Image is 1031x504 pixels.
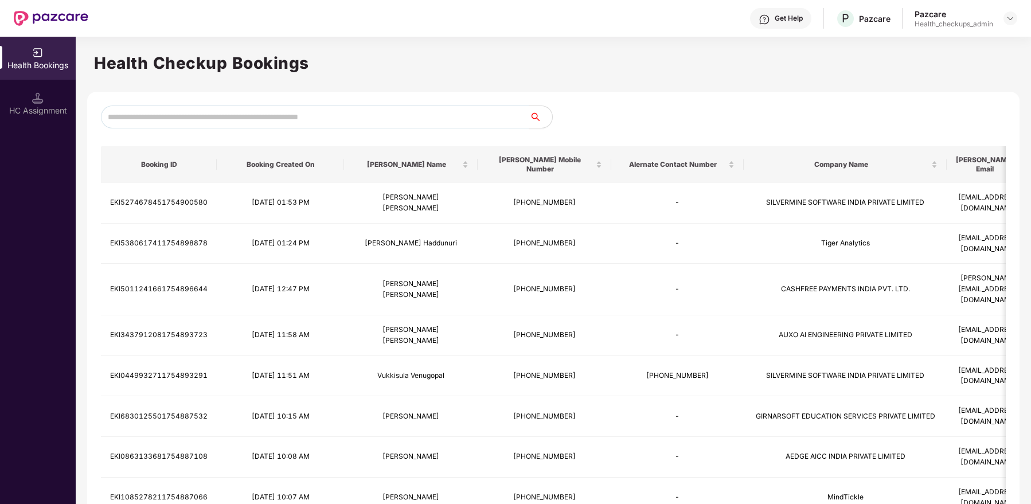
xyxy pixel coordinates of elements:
[32,47,44,58] img: svg+xml;base64,PHN2ZyB3aWR0aD0iMjAiIGhlaWdodD0iMjAiIHZpZXdCb3g9IjAgMCAyMCAyMCIgZmlsbD0ibm9uZSIgeG...
[344,356,478,397] td: Vukkisula Venugopal
[344,437,478,478] td: [PERSON_NAME]
[101,146,217,183] th: Booking ID
[529,112,552,122] span: search
[478,264,611,315] td: [PHONE_NUMBER]
[859,13,891,24] div: Pazcare
[611,356,744,397] td: [PHONE_NUMBER]
[744,146,947,183] th: Company Name
[744,183,947,224] td: SILVERMINE SOFTWARE INDIA PRIVATE LIMITED
[217,146,344,183] th: Booking Created On
[344,264,478,315] td: [PERSON_NAME] [PERSON_NAME]
[478,396,611,437] td: [PHONE_NUMBER]
[217,315,344,356] td: [DATE] 11:58 AM
[217,183,344,224] td: [DATE] 01:53 PM
[101,183,217,224] td: EKI5274678451754900580
[753,160,929,169] span: Company Name
[611,264,744,315] td: -
[620,160,727,169] span: Alernate Contact Number
[344,396,478,437] td: [PERSON_NAME]
[353,160,460,169] span: [PERSON_NAME] Name
[217,356,344,397] td: [DATE] 11:51 AM
[744,356,947,397] td: SILVERMINE SOFTWARE INDIA PRIVATE LIMITED
[478,224,611,264] td: [PHONE_NUMBER]
[344,315,478,356] td: [PERSON_NAME] [PERSON_NAME]
[344,224,478,264] td: [PERSON_NAME] Haddunuri
[915,9,993,19] div: Pazcare
[344,183,478,224] td: [PERSON_NAME] [PERSON_NAME]
[611,146,744,183] th: Alernate Contact Number
[14,11,88,26] img: New Pazcare Logo
[775,14,803,23] div: Get Help
[529,106,553,128] button: search
[94,50,1013,76] h1: Health Checkup Bookings
[478,315,611,356] td: [PHONE_NUMBER]
[101,315,217,356] td: EKI3437912081754893723
[217,224,344,264] td: [DATE] 01:24 PM
[744,437,947,478] td: AEDGE AICC INDIA PRIVATE LIMITED
[217,437,344,478] td: [DATE] 10:08 AM
[744,396,947,437] td: GIRNARSOFT EDUCATION SERVICES PRIVATE LIMITED
[1006,14,1015,23] img: svg+xml;base64,PHN2ZyBpZD0iRHJvcGRvd24tMzJ4MzIiIHhtbG5zPSJodHRwOi8vd3d3LnczLm9yZy8yMDAwL3N2ZyIgd2...
[101,264,217,315] td: EKI5011241661754896644
[478,146,611,183] th: Booker Mobile Number
[744,315,947,356] td: AUXO AI ENGINEERING PRIVATE LIMITED
[478,437,611,478] td: [PHONE_NUMBER]
[32,92,44,104] img: svg+xml;base64,PHN2ZyB3aWR0aD0iMTQuNSIgaGVpZ2h0PSIxNC41IiB2aWV3Qm94PSIwIDAgMTYgMTYiIGZpbGw9Im5vbm...
[744,264,947,315] td: CASHFREE PAYMENTS INDIA PVT. LTD.
[842,11,849,25] span: P
[487,155,593,174] span: [PERSON_NAME] Mobile Number
[611,224,744,264] td: -
[344,146,478,183] th: Booker Name
[101,356,217,397] td: EKI0449932711754893291
[101,396,217,437] td: EKI6830125501754887532
[611,315,744,356] td: -
[611,437,744,478] td: -
[611,183,744,224] td: -
[611,396,744,437] td: -
[744,224,947,264] td: Tiger Analytics
[759,14,770,25] img: svg+xml;base64,PHN2ZyBpZD0iSGVscC0zMngzMiIgeG1sbnM9Imh0dHA6Ly93d3cudzMub3JnLzIwMDAvc3ZnIiB3aWR0aD...
[478,356,611,397] td: [PHONE_NUMBER]
[101,224,217,264] td: EKI5380617411754898878
[956,155,1014,174] span: [PERSON_NAME] Email
[915,19,993,29] div: Health_checkups_admin
[217,396,344,437] td: [DATE] 10:15 AM
[101,437,217,478] td: EKI0863133681754887108
[478,183,611,224] td: [PHONE_NUMBER]
[217,264,344,315] td: [DATE] 12:47 PM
